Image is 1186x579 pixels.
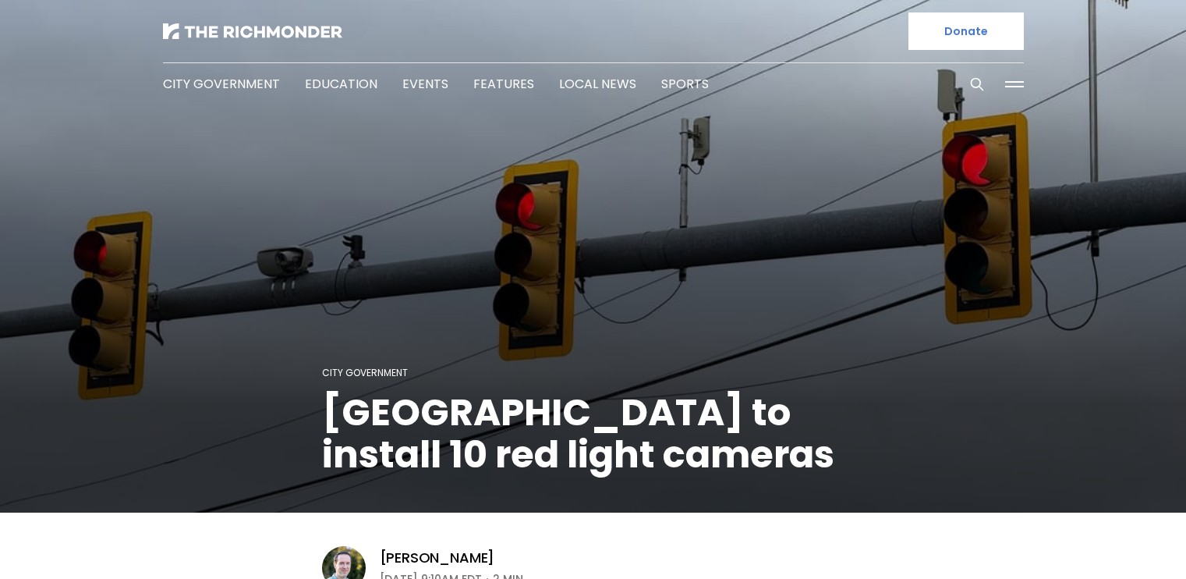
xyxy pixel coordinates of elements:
[559,75,636,93] a: Local News
[322,392,865,476] h1: [GEOGRAPHIC_DATA] to install 10 red light cameras
[322,366,408,379] a: City Government
[661,75,709,93] a: Sports
[1054,503,1186,579] iframe: portal-trigger
[163,23,342,39] img: The Richmonder
[305,75,377,93] a: Education
[965,73,989,96] button: Search this site
[402,75,448,93] a: Events
[473,75,534,93] a: Features
[380,549,495,567] a: [PERSON_NAME]
[908,12,1024,50] a: Donate
[163,75,280,93] a: City Government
